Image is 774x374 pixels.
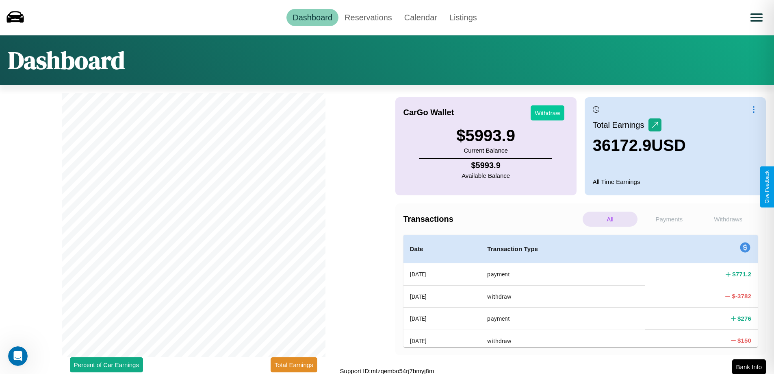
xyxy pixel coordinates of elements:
[481,308,645,330] th: payment
[443,9,483,26] a: Listings
[583,212,637,227] p: All
[403,285,481,307] th: [DATE]
[403,330,481,352] th: [DATE]
[732,270,751,278] h4: $ 771.2
[481,330,645,352] th: withdraw
[732,292,751,300] h4: $ -3782
[70,357,143,372] button: Percent of Car Earnings
[403,214,581,224] h4: Transactions
[593,118,648,132] p: Total Earnings
[531,105,564,120] button: Withdraw
[764,171,770,203] div: Give Feedback
[410,244,475,254] h4: Date
[456,127,515,145] h3: $ 5993.9
[642,212,696,227] p: Payments
[593,176,758,187] p: All Time Earnings
[403,108,454,117] h4: CarGo Wallet
[737,314,751,323] h4: $ 276
[338,9,398,26] a: Reservations
[745,6,768,29] button: Open menu
[481,263,645,286] th: payment
[8,44,125,77] h1: Dashboard
[593,136,686,155] h3: 36172.9 USD
[737,336,751,345] h4: $ 150
[487,244,639,254] h4: Transaction Type
[456,145,515,156] p: Current Balance
[403,263,481,286] th: [DATE]
[271,357,317,372] button: Total Earnings
[462,161,510,170] h4: $ 5993.9
[398,9,443,26] a: Calendar
[701,212,756,227] p: Withdraws
[403,308,481,330] th: [DATE]
[462,170,510,181] p: Available Balance
[286,9,338,26] a: Dashboard
[481,285,645,307] th: withdraw
[8,346,28,366] iframe: Intercom live chat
